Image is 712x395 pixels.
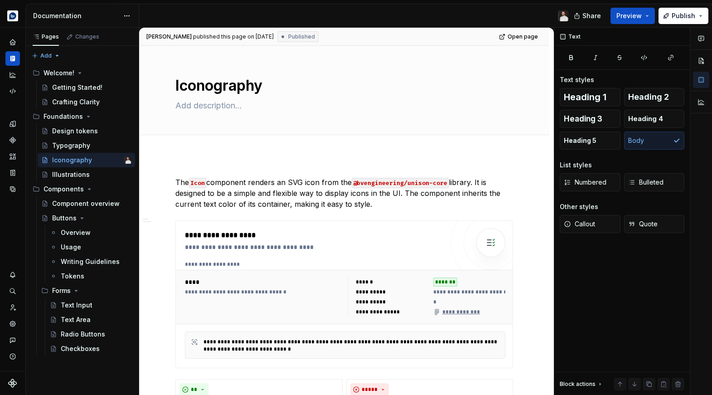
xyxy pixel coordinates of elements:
[5,268,20,282] button: Notifications
[5,284,20,298] div: Search ⌘K
[38,80,135,95] a: Getting Started!
[46,327,135,341] a: Radio Buttons
[5,35,20,49] a: Home
[52,127,98,136] div: Design tokens
[628,114,663,123] span: Heading 4
[560,88,620,106] button: Heading 1
[52,214,77,223] div: Buttons
[61,344,100,353] div: Checkboxes
[38,211,135,225] a: Buttons
[628,93,669,102] span: Heading 2
[508,33,538,40] span: Open page
[46,298,135,312] a: Text Input
[560,132,620,150] button: Heading 5
[288,33,315,40] span: Published
[628,178,664,187] span: Bulleted
[189,178,206,188] code: Icon
[46,341,135,356] a: Checkboxes
[5,117,20,131] a: Design tokens
[582,11,601,20] span: Share
[38,196,135,211] a: Component overview
[146,33,192,40] span: [PERSON_NAME]
[52,170,90,179] div: Illustrations
[38,138,135,153] a: Typography
[52,98,100,107] div: Crafting Clarity
[61,243,81,252] div: Usage
[5,333,20,347] button: Contact support
[38,95,135,109] a: Crafting Clarity
[46,269,135,283] a: Tokens
[672,11,695,20] span: Publish
[624,215,685,233] button: Quote
[5,300,20,315] a: Invite team
[46,312,135,327] a: Text Area
[560,173,620,191] button: Numbered
[52,156,92,165] div: Iconography
[624,110,685,128] button: Heading 4
[560,161,592,170] div: List styles
[29,66,135,80] div: Welcome!
[29,109,135,124] div: Foundations
[5,166,20,180] a: Storybook stories
[46,225,135,240] a: Overview
[40,52,52,59] span: Add
[175,177,513,210] p: The component renders an SVG icon from the library. It is designed to be a simple and flexible wa...
[560,202,598,211] div: Other styles
[29,49,63,62] button: Add
[558,10,569,21] img: Ben Alexander
[38,124,135,138] a: Design tokens
[174,75,511,97] textarea: Iconography
[624,88,685,106] button: Heading 2
[61,272,84,281] div: Tokens
[38,153,135,167] a: IconographyBen Alexander
[52,83,102,92] div: Getting Started!
[33,33,59,40] div: Pages
[46,240,135,254] a: Usage
[5,51,20,66] a: Documentation
[5,68,20,82] a: Analytics
[352,178,449,188] code: @bvengineering/unison-core
[8,379,17,388] svg: Supernova Logo
[564,114,602,123] span: Heading 3
[52,199,120,208] div: Component overview
[5,84,20,98] div: Code automation
[61,228,91,237] div: Overview
[560,75,594,84] div: Text styles
[569,8,607,24] button: Share
[5,317,20,331] a: Settings
[659,8,708,24] button: Publish
[44,68,74,78] div: Welcome!
[44,185,84,194] div: Components
[38,167,135,182] a: Illustrations
[44,112,83,121] div: Foundations
[610,8,655,24] button: Preview
[560,110,620,128] button: Heading 3
[5,182,20,196] a: Data sources
[7,10,18,21] img: d177ba8e-e3fd-4a4c-acd4-2f63079db987.png
[61,301,92,310] div: Text Input
[52,286,71,295] div: Forms
[5,133,20,147] a: Components
[124,156,131,164] img: Ben Alexander
[29,182,135,196] div: Components
[33,11,119,20] div: Documentation
[75,33,99,40] div: Changes
[61,257,120,266] div: Writing Guidelines
[61,315,91,324] div: Text Area
[5,149,20,164] a: Assets
[193,33,274,40] div: published this page on [DATE]
[564,178,606,187] span: Numbered
[560,215,620,233] button: Callout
